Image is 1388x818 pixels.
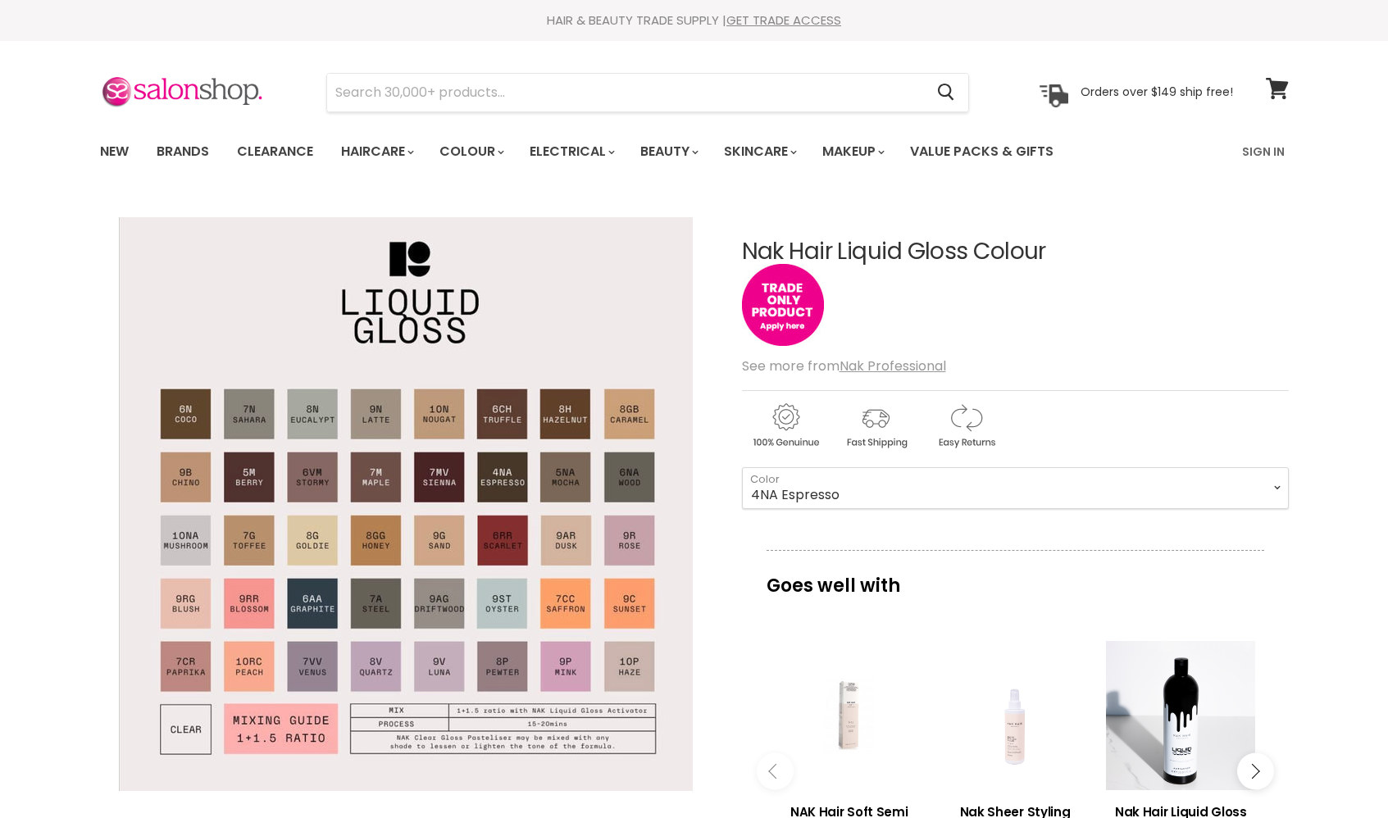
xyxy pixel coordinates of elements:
a: Skincare [712,134,807,169]
nav: Main [80,128,1309,175]
form: Product [326,73,969,112]
a: Nak Professional [840,357,946,375]
img: genuine.gif [742,401,829,451]
a: Electrical [517,134,625,169]
a: Makeup [810,134,894,169]
a: Value Packs & Gifts [898,134,1066,169]
a: Brands [144,134,221,169]
img: shipping.gif [832,401,919,451]
div: HAIR & BEAUTY TRADE SUPPLY | [80,12,1309,29]
img: tradeonly_small.jpg [742,264,824,346]
iframe: Gorgias live chat messenger [1306,741,1372,802]
input: Search [327,74,925,111]
h1: Nak Hair Liquid Gloss Colour [742,239,1289,265]
a: New [88,134,141,169]
div: Nak Hair Liquid Gloss Colour image. Click or Scroll to Zoom. [100,198,712,811]
p: Orders over $149 ship free! [1081,84,1233,99]
img: returns.gif [922,401,1009,451]
a: Beauty [628,134,708,169]
ul: Main menu [88,128,1149,175]
a: Clearance [225,134,325,169]
button: Search [925,74,968,111]
a: Sign In [1232,134,1295,169]
a: GET TRADE ACCESS [726,11,841,29]
p: Goes well with [767,550,1264,604]
span: See more from [742,357,946,375]
a: Haircare [329,134,424,169]
a: Colour [427,134,514,169]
